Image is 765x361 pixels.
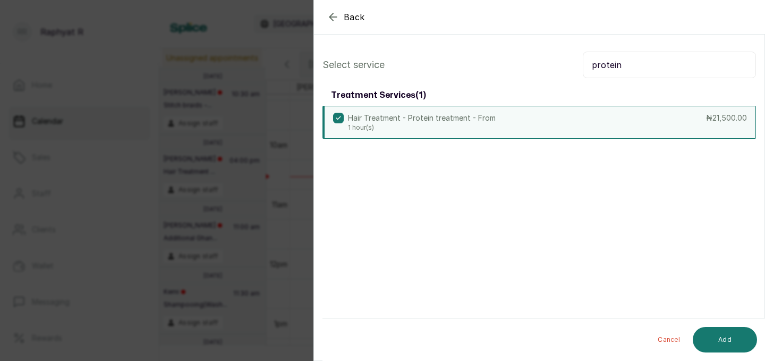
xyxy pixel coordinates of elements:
[583,52,756,78] input: Search.
[327,11,365,23] button: Back
[331,89,426,102] h3: treatment services ( 1 )
[348,123,496,132] p: 1 hour(s)
[693,327,757,352] button: Add
[706,113,747,123] p: ₦21,500.00
[322,57,385,72] p: Select service
[348,113,496,123] p: Hair Treatment - Protein treatment - From
[649,327,688,352] button: Cancel
[344,11,365,23] span: Back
